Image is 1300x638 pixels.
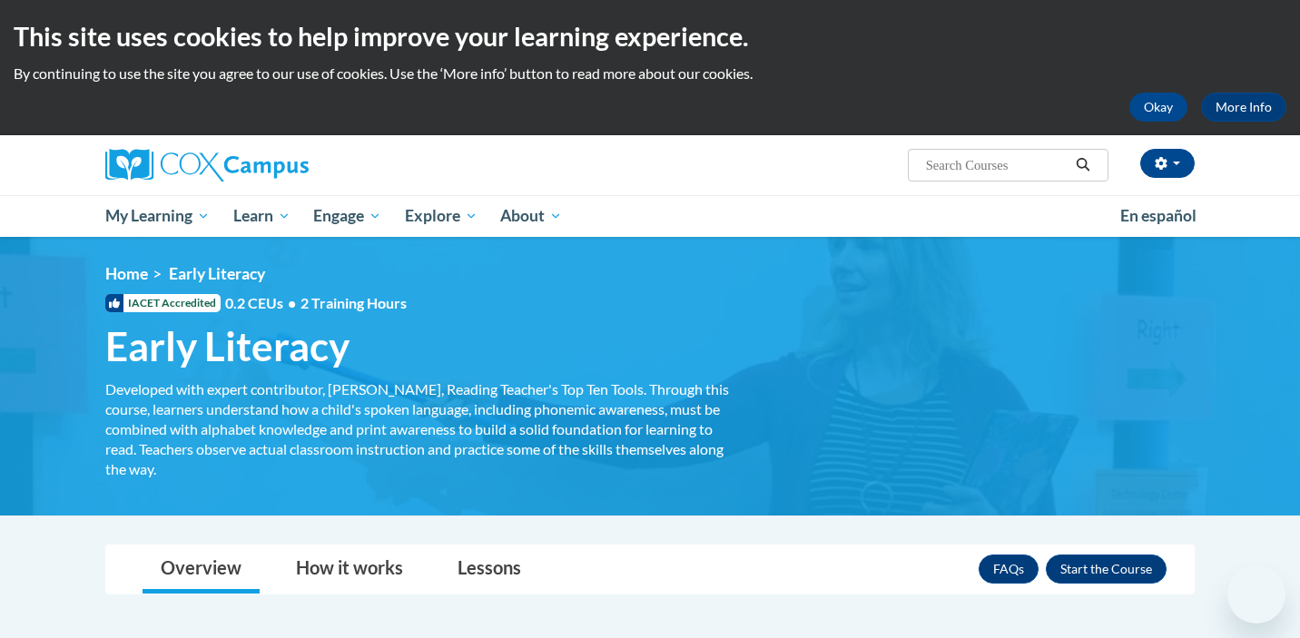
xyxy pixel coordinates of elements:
a: Overview [143,545,260,594]
a: Learn [222,195,302,237]
img: Cox Campus [105,149,309,182]
span: Early Literacy [169,264,265,283]
span: My Learning [105,205,210,227]
h2: This site uses cookies to help improve your learning experience. [14,18,1286,54]
a: Engage [301,195,393,237]
span: Learn [233,205,291,227]
button: Account Settings [1140,149,1195,178]
span: IACET Accredited [105,294,221,312]
span: • [288,294,296,311]
span: Early Literacy [105,322,350,370]
a: Lessons [439,545,539,594]
iframe: Button to launch messaging window [1227,565,1285,623]
span: Engage [313,205,381,227]
span: 2 Training Hours [300,294,407,311]
span: Explore [405,205,478,227]
a: En español [1108,197,1208,235]
a: FAQs [979,555,1039,584]
div: Developed with expert contributor, [PERSON_NAME], Reading Teacher's Top Ten Tools. Through this c... [105,379,732,479]
a: How it works [278,545,421,594]
p: By continuing to use the site you agree to our use of cookies. Use the ‘More info’ button to read... [14,64,1286,83]
a: My Learning [94,195,222,237]
a: Explore [393,195,489,237]
a: Cox Campus [105,149,450,182]
div: Main menu [78,195,1222,237]
span: About [500,205,562,227]
a: Home [105,264,148,283]
input: Search Courses [924,154,1069,176]
button: Okay [1129,93,1187,122]
a: About [489,195,575,237]
button: Search [1069,154,1097,176]
span: 0.2 CEUs [225,293,407,313]
button: Enroll [1046,555,1167,584]
a: More Info [1201,93,1286,122]
span: En español [1120,206,1197,225]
